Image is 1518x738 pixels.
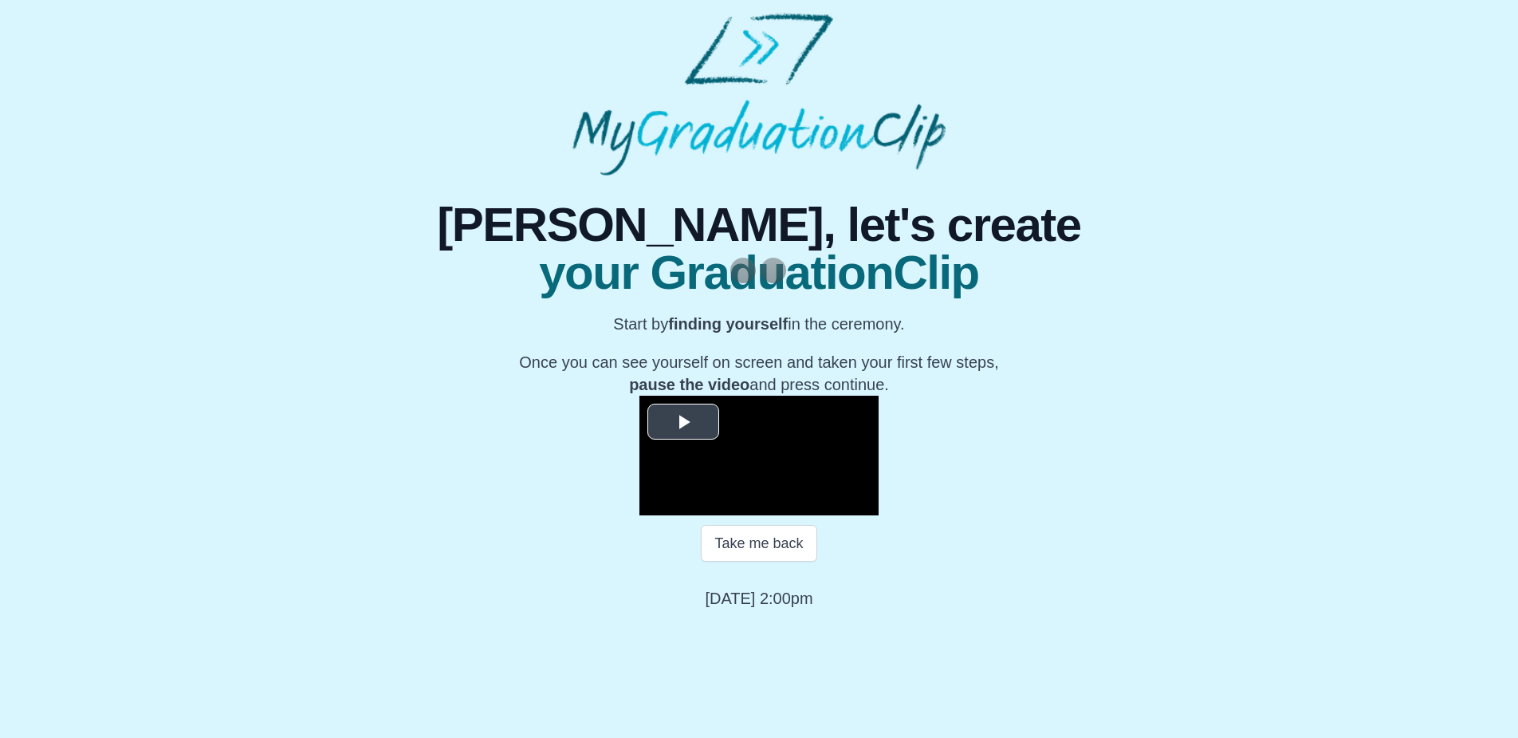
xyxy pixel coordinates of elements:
button: Play Video [647,404,719,440]
span: [PERSON_NAME], let's create [437,201,1080,249]
button: Take me back [701,525,816,562]
b: finding yourself [668,315,788,333]
img: MyGraduationClip [572,13,946,176]
p: [DATE] 2:00pm [705,587,812,610]
b: pause the video [629,376,749,393]
div: Video Player [639,396,879,515]
span: your GraduationClip [437,249,1080,297]
p: Start by in the ceremony. [453,313,1065,335]
p: Once you can see yourself on screen and taken your first few steps, and press continue. [453,351,1065,396]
